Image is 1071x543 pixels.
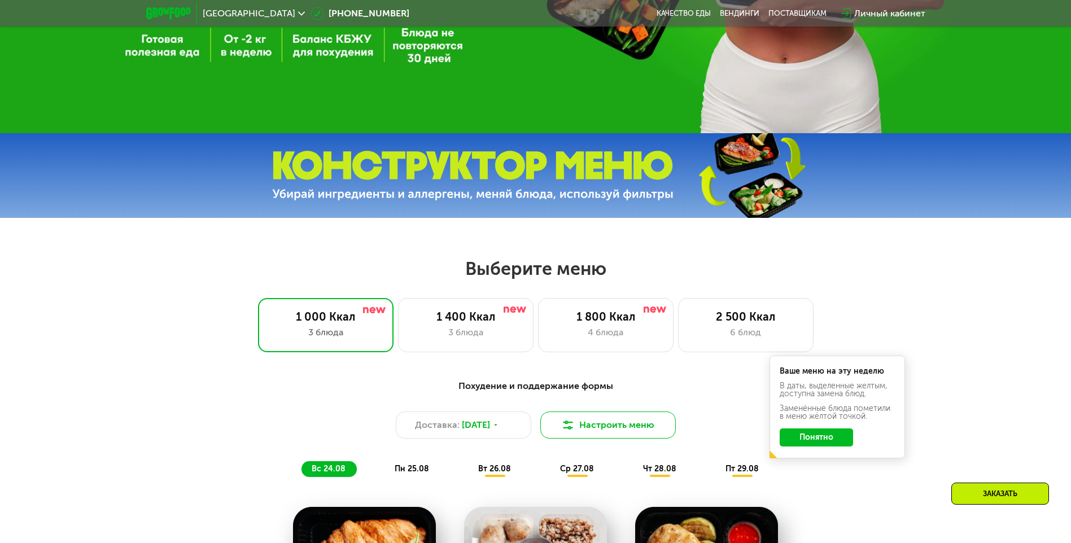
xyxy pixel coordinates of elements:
[202,379,870,393] div: Похудение и поддержание формы
[540,411,676,439] button: Настроить меню
[395,464,429,474] span: пн 25.08
[462,418,490,432] span: [DATE]
[780,428,853,446] button: Понятно
[690,310,802,323] div: 2 500 Ккал
[780,382,895,398] div: В даты, выделенные желтым, доступна замена блюд.
[643,464,676,474] span: чт 28.08
[36,257,1035,280] h2: Выберите меню
[203,9,295,18] span: [GEOGRAPHIC_DATA]
[657,9,711,18] a: Качество еды
[720,9,759,18] a: Вендинги
[550,310,662,323] div: 1 800 Ккал
[854,7,925,20] div: Личный кабинет
[725,464,759,474] span: пт 29.08
[270,310,382,323] div: 1 000 Ккал
[690,326,802,339] div: 6 блюд
[780,367,895,375] div: Ваше меню на эту неделю
[951,483,1049,505] div: Заказать
[270,326,382,339] div: 3 блюда
[550,326,662,339] div: 4 блюда
[410,326,522,339] div: 3 блюда
[410,310,522,323] div: 1 400 Ккал
[312,464,346,474] span: вс 24.08
[478,464,511,474] span: вт 26.08
[415,418,460,432] span: Доставка:
[780,405,895,421] div: Заменённые блюда пометили в меню жёлтой точкой.
[768,9,827,18] div: поставщикам
[311,7,409,20] a: [PHONE_NUMBER]
[560,464,594,474] span: ср 27.08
